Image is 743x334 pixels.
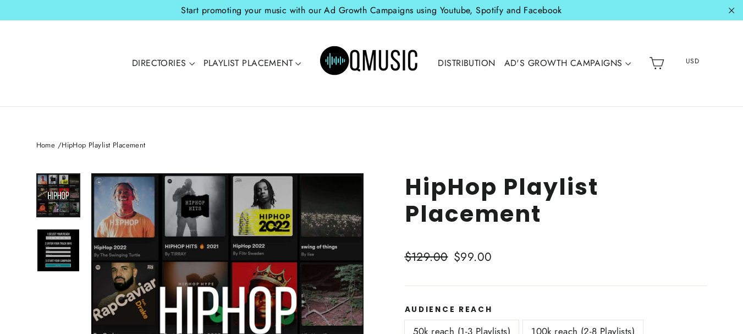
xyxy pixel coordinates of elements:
[405,305,707,314] label: Audience Reach
[405,173,707,227] h1: HipHop Playlist Placement
[36,140,56,150] a: Home
[500,51,635,76] a: AD'S GROWTH CAMPAIGNS
[128,51,199,76] a: DIRECTORIES
[199,51,306,76] a: PLAYLIST PLACEMENT
[58,140,62,150] span: /
[320,39,419,88] img: Q Music Promotions
[405,249,448,265] span: $129.00
[672,53,713,69] span: USD
[433,51,499,76] a: DISTRIBUTION
[37,229,79,271] img: HipHop Playlist Placement
[454,249,492,265] span: $99.00
[36,140,707,151] nav: breadcrumbs
[95,31,645,96] div: Primary
[37,174,79,216] img: HipHop Playlist Placement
